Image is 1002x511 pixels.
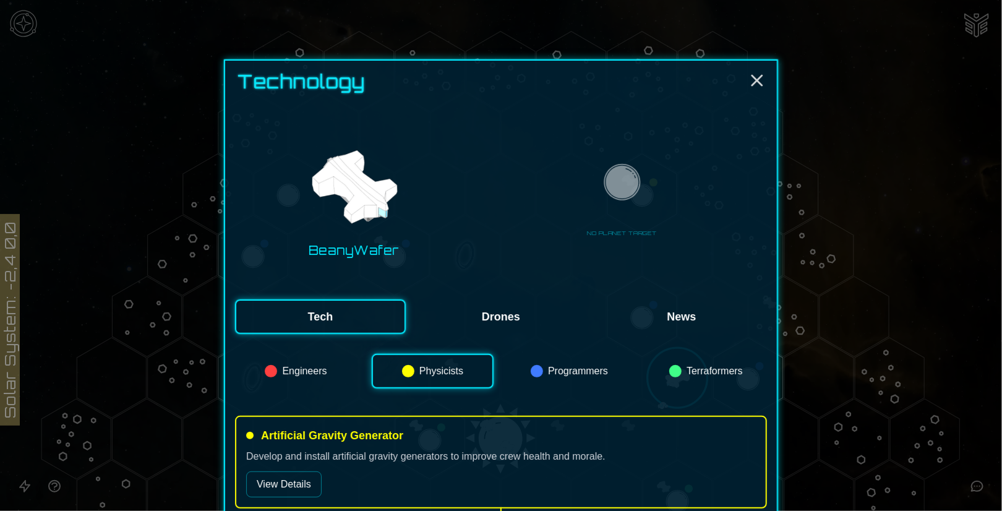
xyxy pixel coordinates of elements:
[238,71,767,100] div: Technology
[235,354,357,389] button: Engineers
[246,471,322,497] button: View Details
[582,160,662,240] button: NO PLANET TARGET
[645,354,767,389] button: Terraformers
[601,163,644,206] img: Planet
[416,299,586,334] button: Drones
[747,71,767,90] button: Close
[508,354,630,389] button: Programmers
[295,135,412,265] button: BeanyWafer
[306,140,401,236] img: Ship
[261,427,403,444] h4: Artificial Gravity Generator
[596,299,767,334] button: News
[372,354,494,389] button: Physicists
[235,299,406,334] button: Tech
[246,449,756,464] p: Develop and install artificial gravity generators to improve crew health and morale.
